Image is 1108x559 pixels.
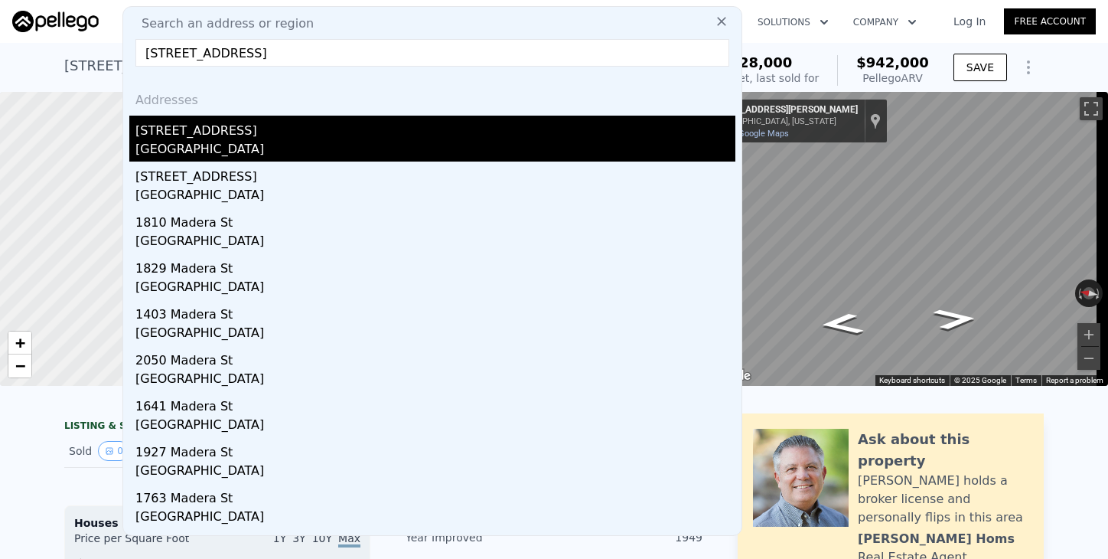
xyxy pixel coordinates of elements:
[135,508,735,529] div: [GEOGRAPHIC_DATA]
[69,441,205,461] div: Sold
[64,420,370,435] div: LISTING & SALE HISTORY
[135,324,735,345] div: [GEOGRAPHIC_DATA]
[135,391,735,416] div: 1641 Madera St
[1077,347,1100,370] button: Zoom out
[135,345,735,370] div: 2050 Madera St
[135,278,735,299] div: [GEOGRAPHIC_DATA]
[1046,376,1103,384] a: Report a problem
[135,162,735,186] div: [STREET_ADDRESS]
[135,529,735,554] div: 1561 Madera St
[406,530,554,545] div: Year Improved
[858,530,1015,548] div: [PERSON_NAME] Homs
[135,208,735,232] div: 1810 Madera St
[745,8,841,36] button: Solutions
[700,92,1108,386] div: Map
[135,416,735,437] div: [GEOGRAPHIC_DATA]
[1015,376,1037,384] a: Terms
[129,15,314,33] span: Search an address or region
[706,129,789,139] a: View on Google Maps
[1013,52,1044,83] button: Show Options
[15,356,25,375] span: −
[879,375,945,386] button: Keyboard shortcuts
[135,299,735,324] div: 1403 Madera St
[64,55,477,77] div: [STREET_ADDRESS][PERSON_NAME] , Chula Vista , CA 91910
[338,532,360,548] span: Max
[700,92,1108,386] div: Street View
[74,515,360,531] div: Houses Median Sale
[8,355,31,378] a: Zoom out
[135,462,735,483] div: [GEOGRAPHIC_DATA]
[858,472,1028,527] div: [PERSON_NAME] holds a broker license and personally flips in this area
[135,483,735,508] div: 1763 Madera St
[1095,279,1103,307] button: Rotate clockwise
[856,70,929,86] div: Pellego ARV
[915,303,996,335] path: Go South, Landis Ave
[1074,285,1103,301] button: Reset the view
[292,532,305,544] span: 3Y
[720,54,793,70] span: $228,000
[856,54,929,70] span: $942,000
[935,14,1004,29] a: Log In
[129,79,735,116] div: Addresses
[858,429,1028,472] div: Ask about this property
[1075,279,1084,307] button: Rotate counterclockwise
[870,113,881,129] a: Show location on map
[135,186,735,208] div: [GEOGRAPHIC_DATA]
[841,8,929,36] button: Company
[135,437,735,462] div: 1927 Madera St
[706,116,858,126] div: [GEOGRAPHIC_DATA], [US_STATE]
[1080,97,1103,120] button: Toggle fullscreen view
[135,232,735,253] div: [GEOGRAPHIC_DATA]
[554,530,702,545] div: 1949
[954,376,1006,384] span: © 2025 Google
[135,140,735,162] div: [GEOGRAPHIC_DATA]
[312,532,332,544] span: 10Y
[135,116,735,140] div: [STREET_ADDRESS]
[801,308,882,340] path: Go North, Landis Ave
[135,253,735,278] div: 1829 Madera St
[12,11,99,32] img: Pellego
[74,531,217,555] div: Price per Square Foot
[15,333,25,352] span: +
[953,54,1007,81] button: SAVE
[98,441,130,461] button: View historical data
[706,104,858,116] div: [STREET_ADDRESS][PERSON_NAME]
[8,332,31,355] a: Zoom in
[1004,8,1096,34] a: Free Account
[135,39,729,67] input: Enter an address, city, region, neighborhood or zip code
[273,532,286,544] span: 1Y
[693,70,819,86] div: Off Market, last sold for
[1077,323,1100,346] button: Zoom in
[135,370,735,391] div: [GEOGRAPHIC_DATA]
